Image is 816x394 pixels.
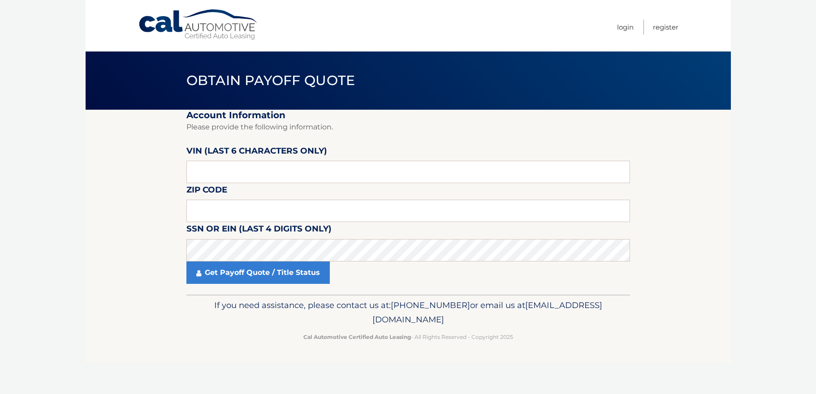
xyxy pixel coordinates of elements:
[192,298,624,327] p: If you need assistance, please contact us at: or email us at
[186,222,332,239] label: SSN or EIN (last 4 digits only)
[186,121,630,133] p: Please provide the following information.
[186,183,227,200] label: Zip Code
[303,334,411,340] strong: Cal Automotive Certified Auto Leasing
[391,300,470,310] span: [PHONE_NUMBER]
[186,72,355,89] span: Obtain Payoff Quote
[138,9,259,41] a: Cal Automotive
[186,110,630,121] h2: Account Information
[653,20,678,34] a: Register
[617,20,634,34] a: Login
[192,332,624,342] p: - All Rights Reserved - Copyright 2025
[186,144,327,161] label: VIN (last 6 characters only)
[186,261,330,284] a: Get Payoff Quote / Title Status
